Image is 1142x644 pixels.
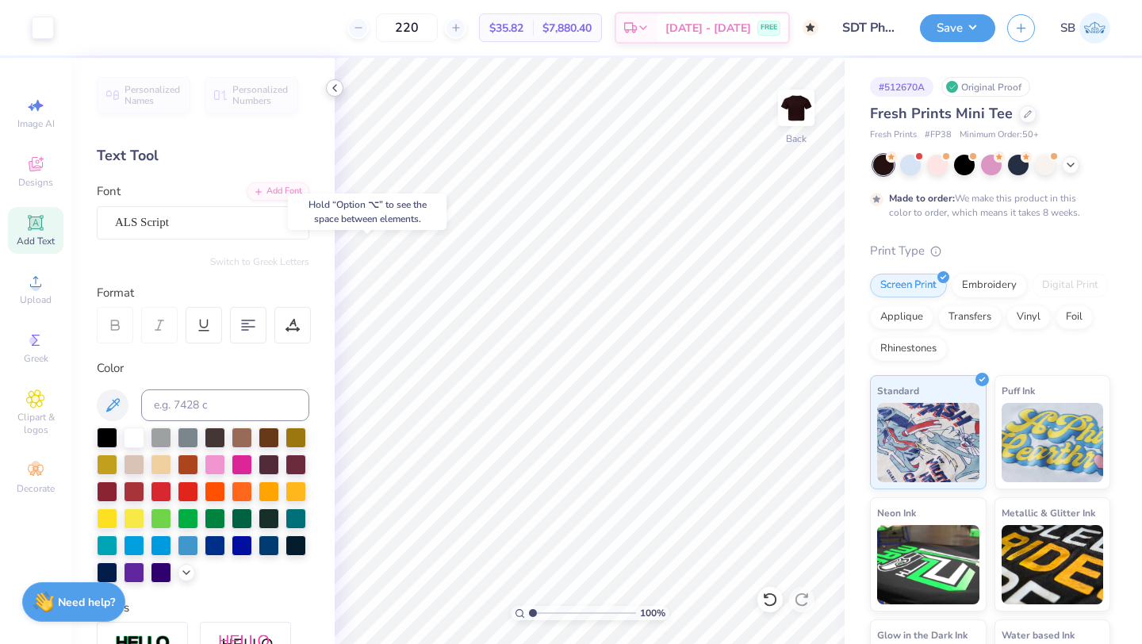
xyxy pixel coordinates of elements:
[952,274,1027,297] div: Embroidery
[17,117,55,130] span: Image AI
[125,84,181,106] span: Personalized Names
[376,13,438,42] input: – –
[97,359,309,378] div: Color
[870,104,1013,123] span: Fresh Prints Mini Tee
[20,293,52,306] span: Upload
[97,599,309,617] div: Styles
[232,84,289,106] span: Personalized Numbers
[870,77,933,97] div: # 512670A
[58,595,115,610] strong: Need help?
[889,192,955,205] strong: Made to order:
[1002,525,1104,604] img: Metallic & Glitter Ink
[889,191,1084,220] div: We make this product in this color to order, which means it takes 8 weeks.
[640,606,665,620] span: 100 %
[17,482,55,495] span: Decorate
[1002,627,1075,643] span: Water based Ink
[938,305,1002,329] div: Transfers
[870,242,1110,260] div: Print Type
[210,255,309,268] button: Switch to Greek Letters
[1002,382,1035,399] span: Puff Ink
[830,12,908,44] input: Untitled Design
[960,128,1039,142] span: Minimum Order: 50 +
[941,77,1030,97] div: Original Proof
[1032,274,1109,297] div: Digital Print
[1060,19,1075,37] span: SB
[665,20,751,36] span: [DATE] - [DATE]
[920,14,995,42] button: Save
[1079,13,1110,44] img: Stephanie Bilsky
[786,132,807,146] div: Back
[97,182,121,201] label: Font
[877,504,916,521] span: Neon Ink
[1006,305,1051,329] div: Vinyl
[870,337,947,361] div: Rhinestones
[1060,13,1110,44] a: SB
[761,22,777,33] span: FREE
[18,176,53,189] span: Designs
[141,389,309,421] input: e.g. 7428 c
[780,92,812,124] img: Back
[17,235,55,247] span: Add Text
[877,382,919,399] span: Standard
[247,182,309,201] div: Add Font
[288,194,446,230] div: Hold “Option ⌥” to see the space between elements.
[877,627,968,643] span: Glow in the Dark Ink
[870,274,947,297] div: Screen Print
[97,145,309,167] div: Text Tool
[870,128,917,142] span: Fresh Prints
[542,20,592,36] span: $7,880.40
[870,305,933,329] div: Applique
[97,284,311,302] div: Format
[24,352,48,365] span: Greek
[489,20,523,36] span: $35.82
[877,403,979,482] img: Standard
[1002,403,1104,482] img: Puff Ink
[877,525,979,604] img: Neon Ink
[1056,305,1093,329] div: Foil
[8,411,63,436] span: Clipart & logos
[1002,504,1095,521] span: Metallic & Glitter Ink
[925,128,952,142] span: # FP38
